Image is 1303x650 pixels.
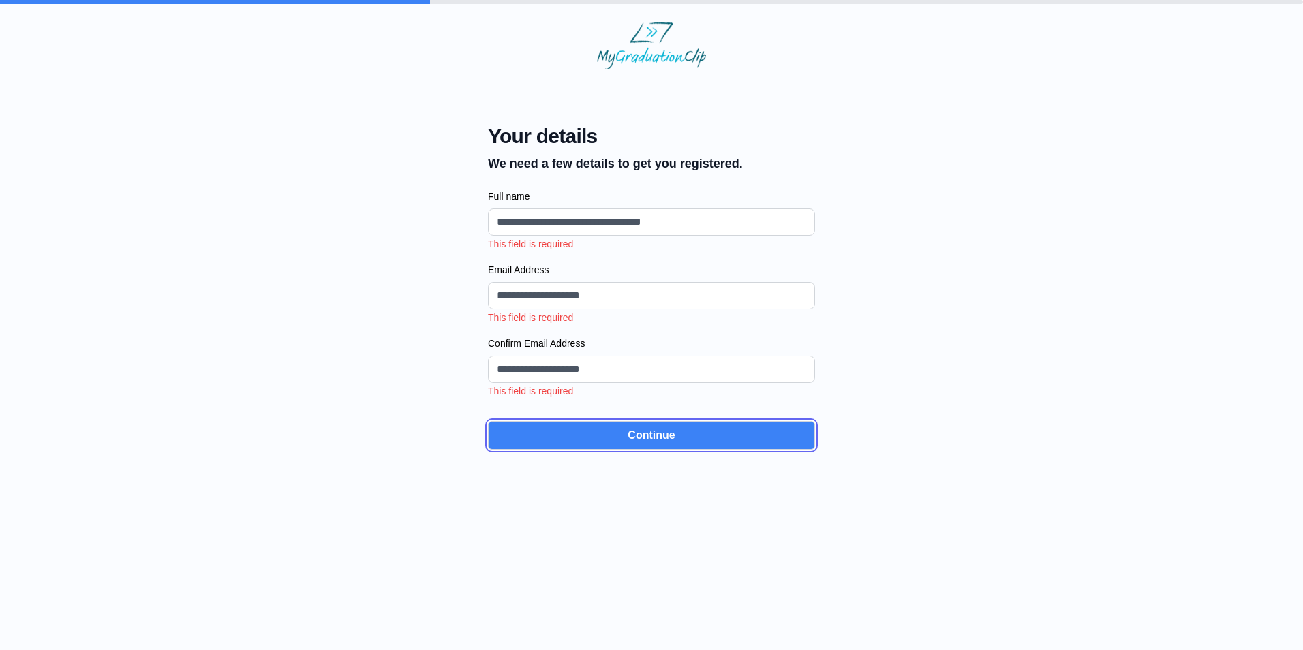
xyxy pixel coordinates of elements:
p: We need a few details to get you registered. [488,154,743,173]
span: This field is required [488,312,573,323]
span: This field is required [488,386,573,397]
span: This field is required [488,238,573,249]
label: Full name [488,189,815,203]
button: Continue [488,421,815,450]
label: Confirm Email Address [488,337,815,350]
img: MyGraduationClip [597,22,706,69]
label: Email Address [488,263,815,277]
span: Your details [488,124,743,149]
